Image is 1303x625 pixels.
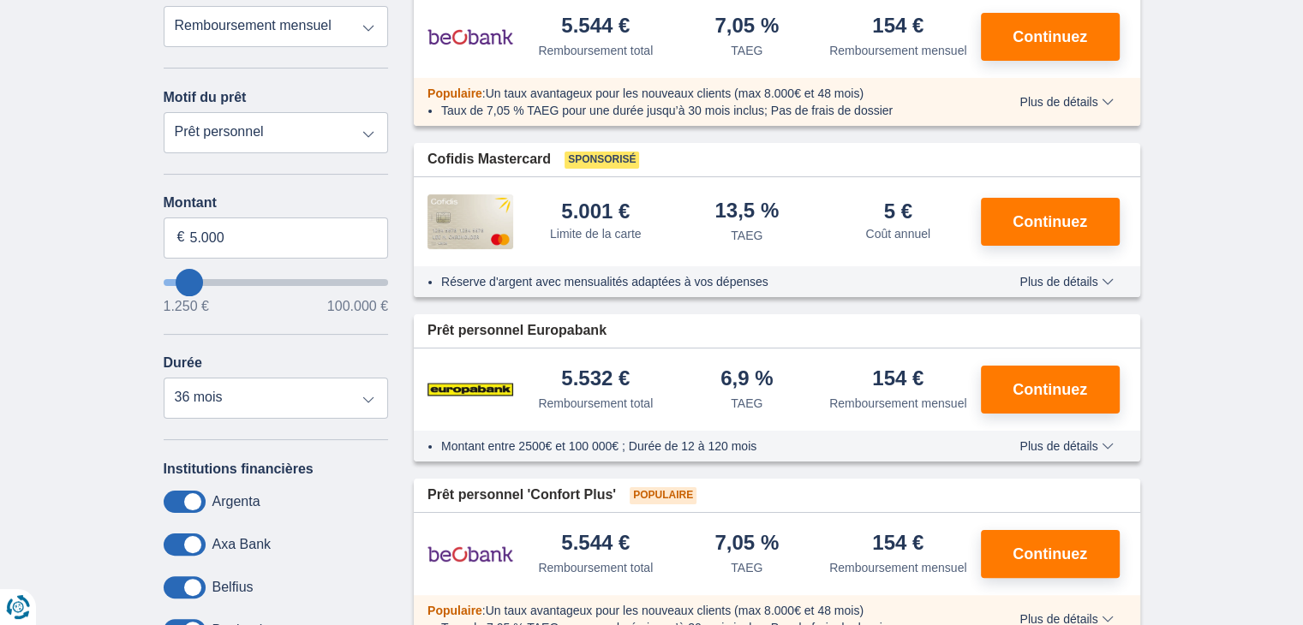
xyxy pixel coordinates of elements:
[441,437,970,455] li: Montant entre 2500€ et 100 000€ ; Durée de 12 à 120 mois
[427,150,551,170] span: Cofidis Mastercard
[164,461,314,477] label: Institutions financières
[872,15,923,39] div: 154 €
[538,395,653,412] div: Remboursement total
[427,485,616,505] span: Prêt personnel 'Confort Plus'
[427,604,482,617] span: Populaire
[212,537,271,552] label: Axa Bank
[1007,275,1126,289] button: Plus de détails
[714,533,779,556] div: 7,05 %
[1013,546,1087,562] span: Continuez
[486,86,864,100] span: Un taux avantageux pour les nouveaux clients (max 8.000€ et 48 mois)
[1013,214,1087,229] span: Continuez
[164,279,389,286] input: wantToBorrow
[829,559,966,576] div: Remboursement mensuel
[427,194,513,249] img: pret personnel Cofidis CC
[865,225,930,242] div: Coût annuel
[872,368,923,391] div: 154 €
[561,201,630,222] div: 5.001 €
[164,355,202,371] label: Durée
[1007,439,1126,453] button: Plus de détails
[164,195,389,211] label: Montant
[731,42,762,59] div: TAEG
[884,201,912,222] div: 5 €
[731,227,762,244] div: TAEG
[1019,613,1113,625] span: Plus de détails
[1013,29,1087,45] span: Continuez
[630,487,696,504] span: Populaire
[731,395,762,412] div: TAEG
[212,580,254,595] label: Belfius
[1019,276,1113,288] span: Plus de détails
[565,152,639,169] span: Sponsorisé
[427,368,513,411] img: pret personnel Europabank
[427,15,513,58] img: pret personnel Beobank
[550,225,642,242] div: Limite de la carte
[486,604,864,617] span: Un taux avantageux pour les nouveaux clients (max 8.000€ et 48 mois)
[164,90,247,105] label: Motif du prêt
[414,602,983,619] div: :
[1019,96,1113,108] span: Plus de détails
[538,559,653,576] div: Remboursement total
[441,273,970,290] li: Réserve d'argent avec mensualités adaptées à vos dépenses
[427,86,482,100] span: Populaire
[731,559,762,576] div: TAEG
[720,368,773,391] div: 6,9 %
[561,15,630,39] div: 5.544 €
[981,366,1120,414] button: Continuez
[1019,440,1113,452] span: Plus de détails
[829,42,966,59] div: Remboursement mensuel
[164,300,209,313] span: 1.250 €
[427,533,513,575] img: pret personnel Beobank
[1013,382,1087,397] span: Continuez
[1007,95,1126,109] button: Plus de détails
[427,321,607,341] span: Prêt personnel Europabank
[714,15,779,39] div: 7,05 %
[414,85,983,102] div: :
[981,13,1120,61] button: Continuez
[714,200,779,223] div: 13,5 %
[561,533,630,556] div: 5.544 €
[981,198,1120,246] button: Continuez
[212,494,260,509] label: Argenta
[872,533,923,556] div: 154 €
[327,300,388,313] span: 100.000 €
[981,530,1120,578] button: Continuez
[441,102,970,119] li: Taux de 7,05 % TAEG pour une durée jusqu’à 30 mois inclus; Pas de frais de dossier
[177,228,185,247] span: €
[561,368,630,391] div: 5.532 €
[538,42,653,59] div: Remboursement total
[829,395,966,412] div: Remboursement mensuel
